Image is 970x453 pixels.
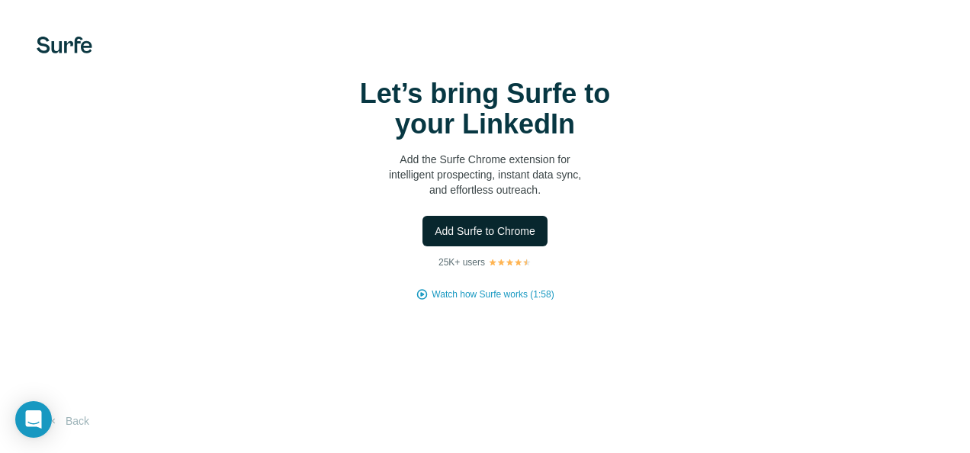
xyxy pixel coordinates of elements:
[432,288,554,301] button: Watch how Surfe works (1:58)
[435,223,535,239] span: Add Surfe to Chrome
[332,79,638,140] h1: Let’s bring Surfe to your LinkedIn
[332,152,638,198] p: Add the Surfe Chrome extension for intelligent prospecting, instant data sync, and effortless out...
[37,407,100,435] button: Back
[15,401,52,438] div: Open Intercom Messenger
[488,258,532,267] img: Rating Stars
[438,255,485,269] p: 25K+ users
[37,37,92,53] img: Surfe's logo
[422,216,548,246] button: Add Surfe to Chrome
